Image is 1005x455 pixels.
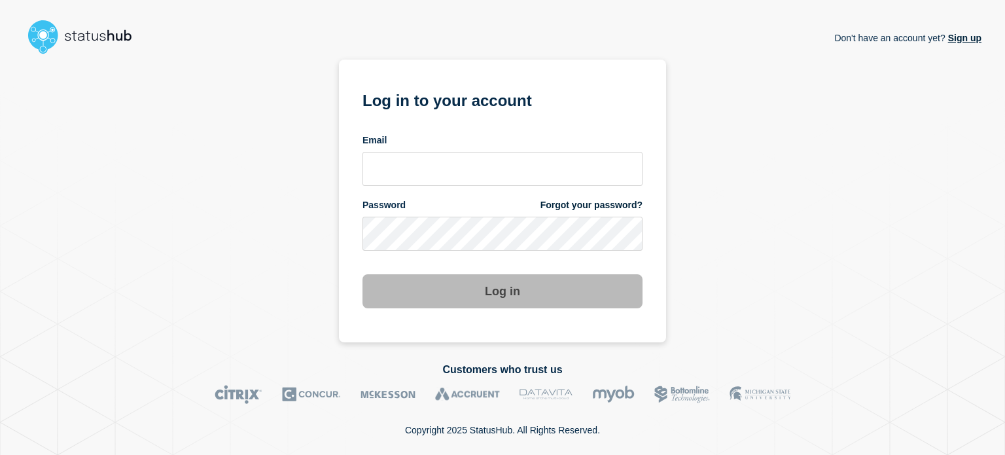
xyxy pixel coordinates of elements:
span: Password [362,199,406,211]
p: Don't have an account yet? [834,22,981,54]
img: Bottomline logo [654,385,710,404]
img: Concur logo [282,385,341,404]
span: Email [362,134,387,147]
input: email input [362,152,643,186]
img: MSU logo [730,385,790,404]
a: Sign up [945,33,981,43]
img: myob logo [592,385,635,404]
button: Log in [362,274,643,308]
img: DataVita logo [520,385,573,404]
h1: Log in to your account [362,87,643,111]
p: Copyright 2025 StatusHub. All Rights Reserved. [405,425,600,435]
a: Forgot your password? [540,199,643,211]
input: password input [362,217,643,251]
img: McKesson logo [361,385,415,404]
img: Accruent logo [435,385,500,404]
img: StatusHub logo [24,16,148,58]
h2: Customers who trust us [24,364,981,376]
img: Citrix logo [215,385,262,404]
